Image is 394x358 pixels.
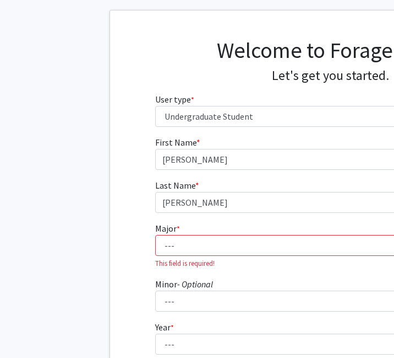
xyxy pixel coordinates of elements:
[155,222,180,235] label: Major
[155,277,213,291] label: Minor
[155,180,195,191] span: Last Name
[8,308,47,350] iframe: Chat
[155,320,174,334] label: Year
[155,137,196,148] span: First Name
[177,279,213,290] i: - Optional
[155,93,194,106] label: User type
